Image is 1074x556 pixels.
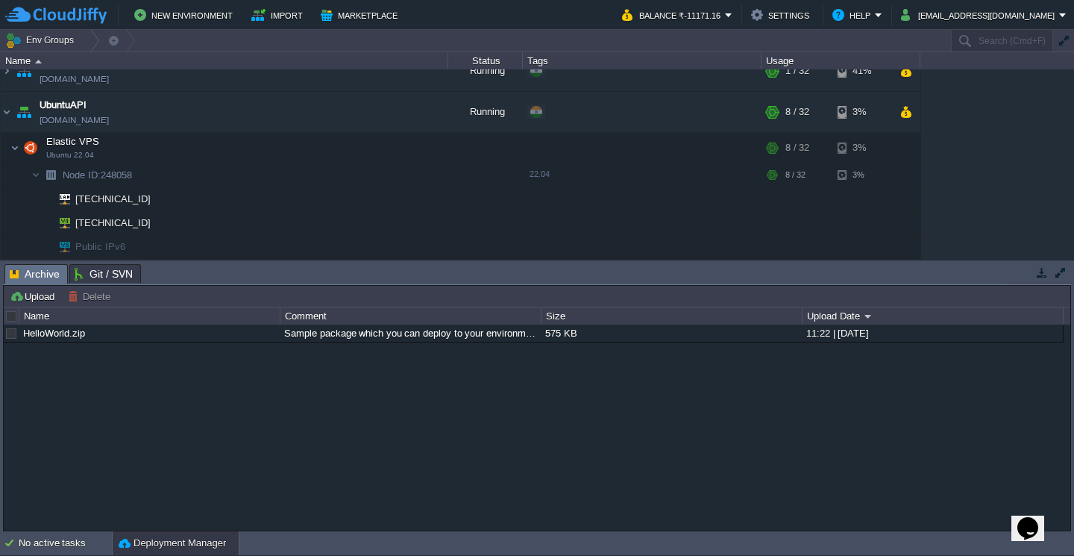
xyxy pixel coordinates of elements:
[762,52,920,69] div: Usage
[74,217,153,228] a: [TECHNICAL_ID]
[281,307,541,325] div: Comment
[68,290,115,303] button: Delete
[838,133,886,163] div: 3%
[530,169,550,178] span: 22.04
[5,6,107,25] img: CloudJiffy
[251,6,307,24] button: Import
[74,193,153,204] a: [TECHNICAL_ID]
[23,328,85,339] a: HelloWorld.zip
[61,169,134,181] span: 248058
[10,133,19,163] img: AMDAwAAAACH5BAEAAAAALAAAAAABAAEAAAICRAEAOw==
[751,6,814,24] button: Settings
[75,265,133,283] span: Git / SVN
[1,92,13,132] img: AMDAwAAAACH5BAEAAAAALAAAAAABAAEAAAICRAEAOw==
[74,187,153,210] span: [TECHNICAL_ID]
[31,163,40,187] img: AMDAwAAAACH5BAEAAAAALAAAAAABAAEAAAICRAEAOw==
[40,98,87,113] a: UbuntuAPI
[542,307,802,325] div: Size
[524,52,761,69] div: Tags
[10,290,59,303] button: Upload
[838,92,886,132] div: 3%
[448,92,523,132] div: Running
[1,52,447,69] div: Name
[280,325,540,342] div: Sample package which you can deploy to your environment. Feel free to delete and upload a package...
[40,211,49,234] img: AMDAwAAAACH5BAEAAAAALAAAAAABAAEAAAICRAEAOw==
[541,325,801,342] div: 575 KB
[46,151,94,160] span: Ubuntu 22.04
[20,133,41,163] img: AMDAwAAAACH5BAEAAAAALAAAAAABAAEAAAICRAEAOw==
[40,113,109,128] span: [DOMAIN_NAME]
[35,60,42,63] img: AMDAwAAAACH5BAEAAAAALAAAAAABAAEAAAICRAEAOw==
[13,92,34,132] img: AMDAwAAAACH5BAEAAAAALAAAAAABAAEAAAICRAEAOw==
[803,325,1062,342] div: 11:22 | [DATE]
[45,135,101,148] span: Elastic VPS
[20,307,280,325] div: Name
[803,307,1063,325] div: Upload Date
[785,51,809,91] div: 1 / 32
[1011,496,1059,541] iframe: chat widget
[49,187,70,210] img: AMDAwAAAACH5BAEAAAAALAAAAAABAAEAAAICRAEAOw==
[74,241,128,252] a: Public IPv6
[134,6,237,24] button: New Environment
[832,6,875,24] button: Help
[785,133,809,163] div: 8 / 32
[321,6,402,24] button: Marketplace
[40,235,49,258] img: AMDAwAAAACH5BAEAAAAALAAAAAABAAEAAAICRAEAOw==
[838,51,886,91] div: 41%
[448,51,523,91] div: Running
[19,531,112,555] div: No active tasks
[61,169,134,181] a: Node ID:248058
[49,235,70,258] img: AMDAwAAAACH5BAEAAAAALAAAAAABAAEAAAICRAEAOw==
[1,51,13,91] img: AMDAwAAAACH5BAEAAAAALAAAAAABAAEAAAICRAEAOw==
[40,163,61,187] img: AMDAwAAAACH5BAEAAAAALAAAAAABAAEAAAICRAEAOw==
[74,211,153,234] span: [TECHNICAL_ID]
[5,30,79,51] button: Env Groups
[785,163,805,187] div: 8 / 32
[40,187,49,210] img: AMDAwAAAACH5BAEAAAAALAAAAAABAAEAAAICRAEAOw==
[74,235,128,258] span: Public IPv6
[45,136,101,147] a: Elastic VPSUbuntu 22.04
[40,72,109,87] span: [DOMAIN_NAME]
[13,51,34,91] img: AMDAwAAAACH5BAEAAAAALAAAAAABAAEAAAICRAEAOw==
[449,52,522,69] div: Status
[838,163,886,187] div: 3%
[901,6,1059,24] button: [EMAIL_ADDRESS][DOMAIN_NAME]
[63,169,101,181] span: Node ID:
[622,6,725,24] button: Balance ₹-11171.16
[10,265,60,284] span: Archive
[119,536,226,551] button: Deployment Manager
[49,211,70,234] img: AMDAwAAAACH5BAEAAAAALAAAAAABAAEAAAICRAEAOw==
[785,92,809,132] div: 8 / 32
